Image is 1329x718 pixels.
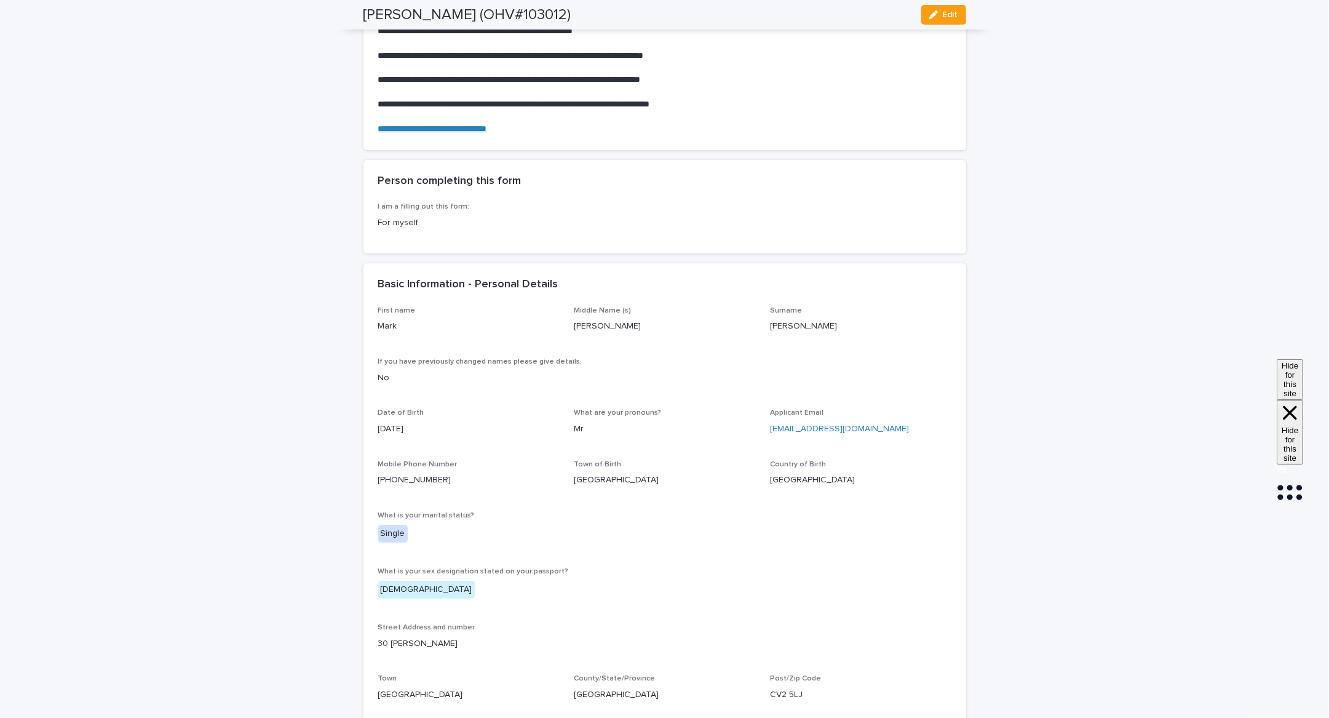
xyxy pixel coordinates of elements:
[921,5,966,25] button: Edit
[770,688,951,701] p: CV2 5LJ
[574,688,755,701] p: [GEOGRAPHIC_DATA]
[378,624,475,631] span: Street Address and number
[770,307,802,314] span: Surname
[378,372,951,385] p: No
[378,637,951,650] p: 30 [PERSON_NAME]
[378,476,451,484] a: [PHONE_NUMBER]
[378,461,458,468] span: Mobile Phone Number
[378,512,475,519] span: What is your marital status?
[378,203,470,210] span: I am a filling out this form:
[378,688,560,701] p: [GEOGRAPHIC_DATA]
[378,568,569,575] span: What is your sex designation stated on your passport?
[770,474,951,487] p: [GEOGRAPHIC_DATA]
[770,461,826,468] span: Country of Birth
[770,425,909,433] a: [EMAIL_ADDRESS][DOMAIN_NAME]
[378,423,560,436] p: [DATE]
[378,175,522,188] h2: Person completing this form
[574,320,755,333] p: [PERSON_NAME]
[574,474,755,487] p: [GEOGRAPHIC_DATA]
[378,581,475,599] div: [DEMOGRAPHIC_DATA]
[378,409,424,417] span: Date of Birth
[363,6,571,24] h2: [PERSON_NAME] (OHV#103012)
[574,675,655,682] span: County/State/Province
[574,307,631,314] span: Middle Name (s)
[378,525,408,543] div: Single
[770,320,951,333] p: [PERSON_NAME]
[943,10,958,19] span: Edit
[770,409,823,417] span: Applicant Email
[378,278,558,292] h2: Basic Information - Personal Details
[574,423,755,436] p: Mr
[378,675,397,682] span: Town
[378,320,560,333] p: Mark
[378,358,582,365] span: If you have previously changed names please give details.
[378,217,560,229] p: For myself
[574,461,621,468] span: Town of Birth
[378,307,416,314] span: First name
[574,409,661,417] span: What are your pronouns?
[770,675,821,682] span: Post/Zip Code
